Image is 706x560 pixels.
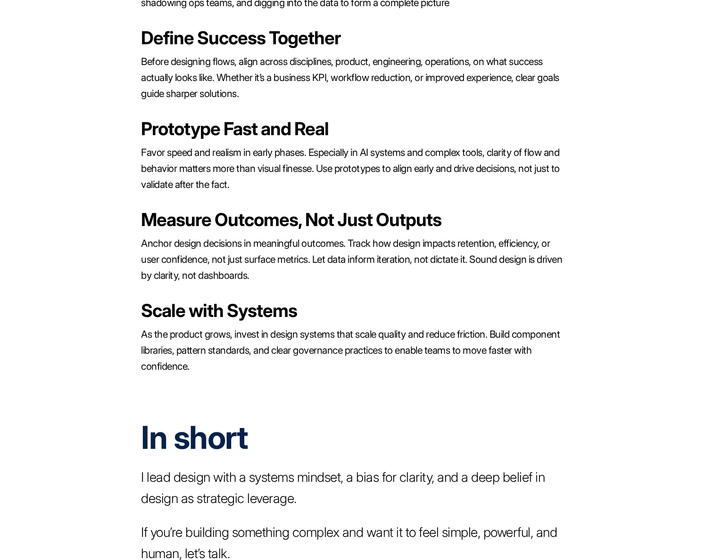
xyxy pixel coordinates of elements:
[141,300,565,321] h3: Scale with Systems
[141,235,565,284] p: Anchor design decisions in meaningful outcomes. Track how design impacts retention, efficiency, o...
[141,119,565,139] h3: Prototype Fast and Real
[141,467,565,509] p: I lead design with a systems mindset, a bias for clarity, and a deep belief in design as strategi...
[141,420,565,455] h2: In short
[141,326,565,374] p: As the product grows, invest in design systems that scale quality and reduce friction. Build comp...
[141,28,565,48] h3: Define Success Together
[141,210,565,230] h3: Measure Outcomes, Not Just Outputs
[141,54,565,102] p: Before designing flows, align across disciplines, product, engineering, operations, on what succe...
[141,145,565,193] p: Favor speed and realism in early phases. Especially in AI systems and complex tools, clarity of f...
